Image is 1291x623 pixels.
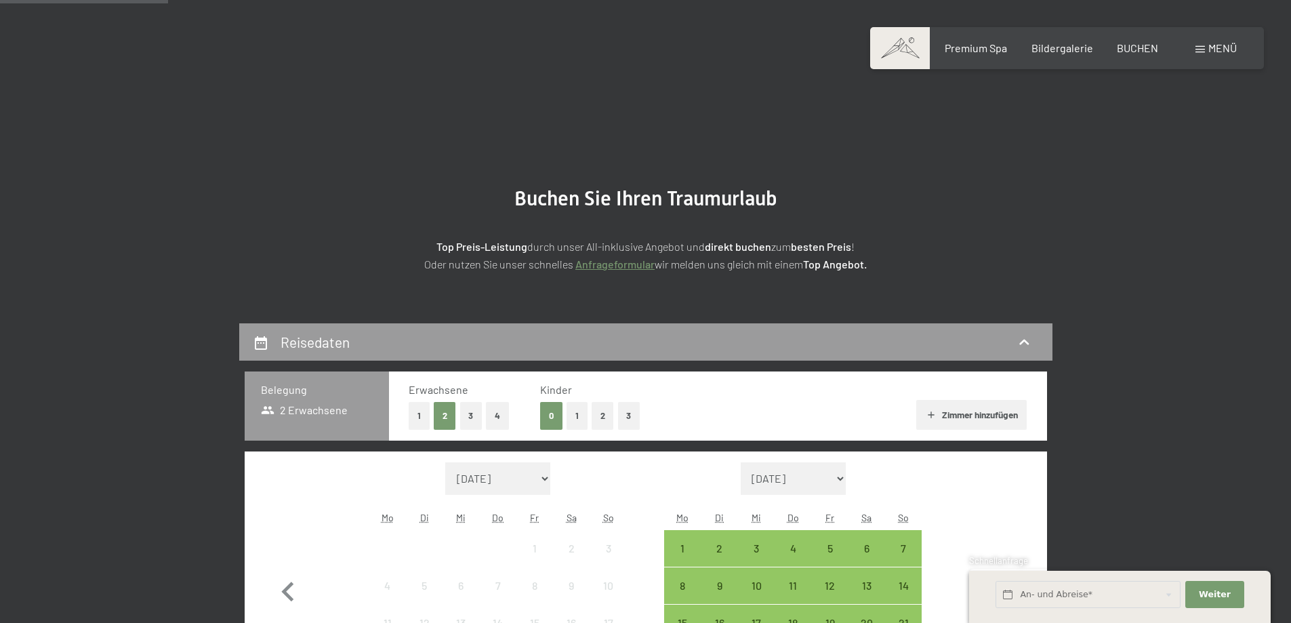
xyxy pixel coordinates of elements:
div: Anreise nicht möglich [443,567,479,604]
strong: Top Preis-Leistung [436,240,527,253]
div: Anreise möglich [885,530,922,567]
div: Tue Sep 09 2025 [701,567,738,604]
div: Fri Aug 08 2025 [516,567,553,604]
div: 4 [776,543,810,577]
h2: Reisedaten [281,334,350,350]
button: Weiter [1185,581,1244,609]
div: Sat Aug 09 2025 [553,567,590,604]
div: Anreise nicht möglich [590,530,626,567]
button: 2 [592,402,614,430]
div: 3 [739,543,773,577]
div: 4 [371,580,405,614]
div: Thu Sep 11 2025 [775,567,811,604]
div: 7 [886,543,920,577]
button: 3 [460,402,483,430]
span: Weiter [1199,588,1231,601]
div: Anreise möglich [738,567,775,604]
div: Anreise nicht möglich [516,567,553,604]
abbr: Donnerstag [787,512,799,523]
div: Mon Aug 04 2025 [369,567,406,604]
div: Wed Aug 06 2025 [443,567,479,604]
div: Anreise nicht möglich [553,530,590,567]
div: 5 [813,543,846,577]
div: Fri Aug 01 2025 [516,530,553,567]
div: Anreise nicht möglich [590,567,626,604]
div: Wed Sep 10 2025 [738,567,775,604]
div: Wed Sep 03 2025 [738,530,775,567]
div: 6 [850,543,884,577]
span: Buchen Sie Ihren Traumurlaub [514,186,777,210]
div: 12 [813,580,846,614]
div: Anreise nicht möglich [553,567,590,604]
a: Bildergalerie [1031,41,1093,54]
strong: Top Angebot. [803,258,867,270]
abbr: Samstag [567,512,577,523]
div: 1 [518,543,552,577]
abbr: Freitag [530,512,539,523]
div: Mon Sep 01 2025 [664,530,701,567]
button: 3 [618,402,640,430]
a: Anfrageformular [575,258,655,270]
div: Anreise möglich [848,530,885,567]
div: Tue Sep 02 2025 [701,530,738,567]
abbr: Montag [382,512,394,523]
button: 4 [486,402,509,430]
div: 2 [703,543,737,577]
a: Premium Spa [945,41,1007,54]
div: Anreise möglich [775,530,811,567]
button: 0 [540,402,562,430]
div: Anreise möglich [885,567,922,604]
div: Tue Aug 05 2025 [406,567,443,604]
div: Sat Aug 02 2025 [553,530,590,567]
div: Sun Aug 10 2025 [590,567,626,604]
a: BUCHEN [1117,41,1158,54]
abbr: Sonntag [603,512,614,523]
span: Erwachsene [409,383,468,396]
div: Anreise nicht möglich [369,567,406,604]
button: 2 [434,402,456,430]
div: Sat Sep 06 2025 [848,530,885,567]
div: Anreise möglich [811,530,848,567]
div: Anreise nicht möglich [516,530,553,567]
abbr: Sonntag [898,512,909,523]
abbr: Mittwoch [752,512,761,523]
div: Anreise möglich [664,567,701,604]
abbr: Freitag [825,512,834,523]
button: 1 [409,402,430,430]
div: Anreise möglich [738,530,775,567]
div: 13 [850,580,884,614]
div: 10 [591,580,625,614]
div: Thu Aug 07 2025 [480,567,516,604]
abbr: Mittwoch [456,512,466,523]
div: Sat Sep 13 2025 [848,567,885,604]
div: Fri Sep 05 2025 [811,530,848,567]
p: durch unser All-inklusive Angebot und zum ! Oder nutzen Sie unser schnelles wir melden uns gleich... [307,238,985,273]
div: 2 [554,543,588,577]
abbr: Donnerstag [492,512,504,523]
div: Anreise möglich [811,567,848,604]
span: Kinder [540,383,572,396]
abbr: Dienstag [715,512,724,523]
div: 9 [703,580,737,614]
div: 14 [886,580,920,614]
div: Anreise möglich [701,567,738,604]
span: Menü [1208,41,1237,54]
button: Zimmer hinzufügen [916,400,1027,430]
div: Sun Sep 14 2025 [885,567,922,604]
div: Thu Sep 04 2025 [775,530,811,567]
div: 10 [739,580,773,614]
div: Fri Sep 12 2025 [811,567,848,604]
h3: Belegung [261,382,373,397]
abbr: Montag [676,512,689,523]
div: Anreise möglich [775,567,811,604]
div: Anreise möglich [848,567,885,604]
div: 1 [665,543,699,577]
div: 3 [591,543,625,577]
div: Sun Aug 03 2025 [590,530,626,567]
div: Anreise möglich [701,530,738,567]
span: Schnellanfrage [969,555,1028,566]
div: 8 [518,580,552,614]
div: Anreise möglich [664,530,701,567]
